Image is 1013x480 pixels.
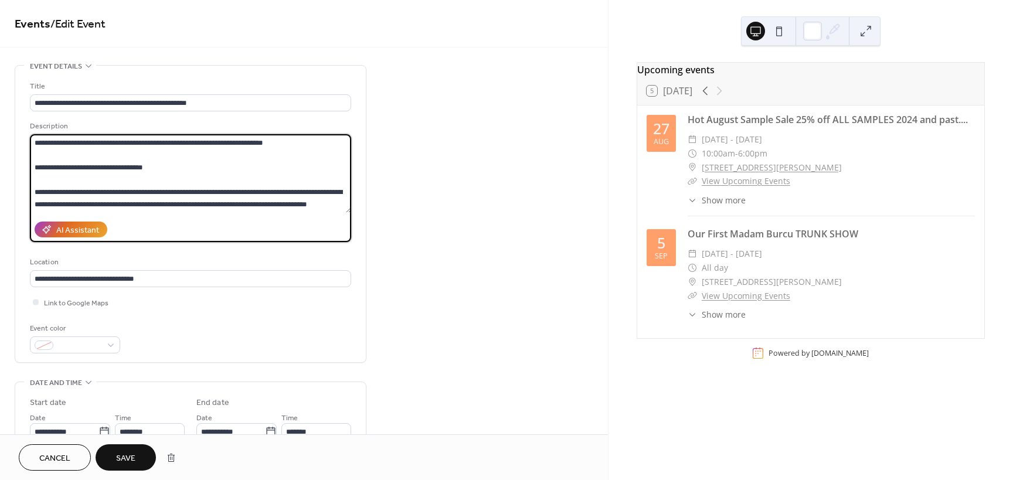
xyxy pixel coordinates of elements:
[702,175,790,186] a: View Upcoming Events
[637,63,984,77] div: Upcoming events
[39,452,70,465] span: Cancel
[688,308,697,321] div: ​
[688,227,858,240] a: Our First Madam Burcu TRUNK SHOW
[688,308,746,321] button: ​Show more
[35,222,107,237] button: AI Assistant
[702,247,762,261] span: [DATE] - [DATE]
[811,348,869,358] a: [DOMAIN_NAME]
[702,290,790,301] a: View Upcoming Events
[688,289,697,303] div: ​
[50,13,106,36] span: / Edit Event
[15,13,50,36] a: Events
[96,444,156,471] button: Save
[769,348,869,358] div: Powered by
[688,174,697,188] div: ​
[30,377,82,389] span: Date and time
[688,113,968,126] a: Hot August Sample Sale 25% off ALL SAMPLES 2024 and past....
[702,261,728,275] span: All day
[196,397,229,409] div: End date
[688,194,697,206] div: ​
[19,444,91,471] button: Cancel
[702,275,842,289] span: [STREET_ADDRESS][PERSON_NAME]
[281,412,298,424] span: Time
[30,256,349,268] div: Location
[30,322,118,335] div: Event color
[688,275,697,289] div: ​
[688,247,697,261] div: ​
[738,147,767,161] span: 6:00pm
[44,297,108,309] span: Link to Google Maps
[735,147,738,161] span: -
[116,452,135,465] span: Save
[702,132,762,147] span: [DATE] - [DATE]
[702,147,735,161] span: 10:00am
[702,194,746,206] span: Show more
[30,397,66,409] div: Start date
[688,132,697,147] div: ​
[653,121,669,136] div: 27
[688,194,746,206] button: ​Show more
[56,224,99,237] div: AI Assistant
[702,308,746,321] span: Show more
[688,147,697,161] div: ​
[30,60,82,73] span: Event details
[657,236,665,250] div: 5
[30,120,349,132] div: Description
[688,261,697,275] div: ​
[115,412,131,424] span: Time
[30,412,46,424] span: Date
[196,412,212,424] span: Date
[688,161,697,175] div: ​
[654,138,669,146] div: Aug
[702,161,842,175] a: [STREET_ADDRESS][PERSON_NAME]
[655,253,668,260] div: Sep
[30,80,349,93] div: Title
